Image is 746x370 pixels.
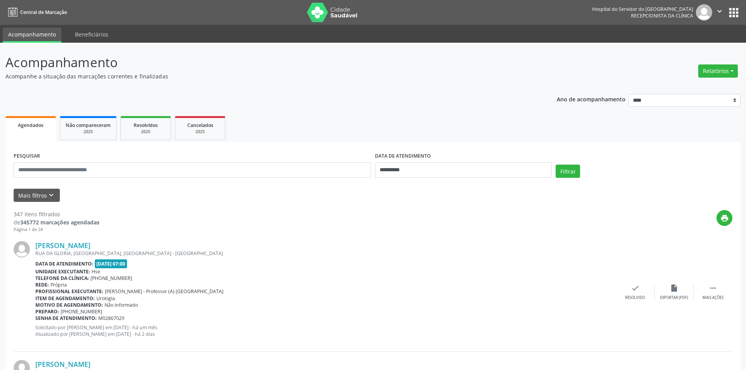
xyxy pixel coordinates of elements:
span: Cancelados [187,122,213,129]
p: Ano de acompanhamento [557,94,626,104]
div: Mais ações [702,295,723,301]
i:  [715,7,724,16]
b: Rede: [35,281,49,288]
img: img [696,4,712,21]
span: Hse [92,268,100,275]
b: Profissional executante: [35,288,103,295]
button: apps [727,6,741,19]
p: Acompanhamento [5,53,520,72]
p: Solicitado por [PERSON_NAME] em [DATE] - há um mês Atualizado por [PERSON_NAME] em [DATE] - há 2 ... [35,324,616,337]
button: Mais filtroskeyboard_arrow_down [14,189,60,202]
span: Urologia [96,295,115,302]
span: Resolvidos [134,122,158,129]
a: Beneficiários [70,28,114,41]
b: Motivo de agendamento: [35,302,103,308]
a: Central de Marcação [5,6,67,19]
div: 2025 [66,129,111,135]
span: Agendados [18,122,44,129]
b: Unidade executante: [35,268,90,275]
div: Hospital do Servidor do [GEOGRAPHIC_DATA] [592,6,693,12]
div: Resolvido [625,295,645,301]
span: Própria [51,281,67,288]
span: Não compareceram [66,122,111,129]
button: print [716,210,732,226]
i:  [709,284,717,292]
div: de [14,218,99,226]
b: Data de atendimento: [35,261,93,267]
p: Acompanhe a situação das marcações correntes e finalizadas [5,72,520,80]
label: PESQUISAR [14,150,40,162]
strong: 345772 marcações agendadas [20,219,99,226]
div: 2025 [126,129,165,135]
i: keyboard_arrow_down [47,191,56,200]
b: Senha de atendimento: [35,315,97,321]
span: [PHONE_NUMBER] [61,308,102,315]
b: Item de agendamento: [35,295,95,302]
span: M02867029 [98,315,124,321]
i: print [720,214,729,222]
img: img [14,241,30,257]
b: Telefone da clínica: [35,275,89,281]
span: Recepcionista da clínica [631,12,693,19]
button: Relatórios [698,64,738,78]
i: check [631,284,640,292]
label: DATA DE ATENDIMENTO [375,150,431,162]
button:  [712,4,727,21]
span: [DATE] 07:00 [95,259,127,268]
span: Central de Marcação [20,9,67,16]
div: Página 1 de 24 [14,226,99,233]
span: [PHONE_NUMBER] [91,275,132,281]
a: [PERSON_NAME] [35,360,91,368]
div: 2025 [181,129,220,135]
a: Acompanhamento [3,28,61,43]
div: Exportar (PDF) [660,295,688,301]
b: Preparo: [35,308,59,315]
div: RUA DA GLORIA, [GEOGRAPHIC_DATA], [GEOGRAPHIC_DATA] - [GEOGRAPHIC_DATA] [35,250,616,257]
button: Filtrar [556,165,580,178]
a: [PERSON_NAME] [35,241,91,250]
span: [PERSON_NAME] - Professor (A) [GEOGRAPHIC_DATA] [105,288,223,295]
span: Não informado [105,302,138,308]
i: insert_drive_file [670,284,678,292]
div: 347 itens filtrados [14,210,99,218]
